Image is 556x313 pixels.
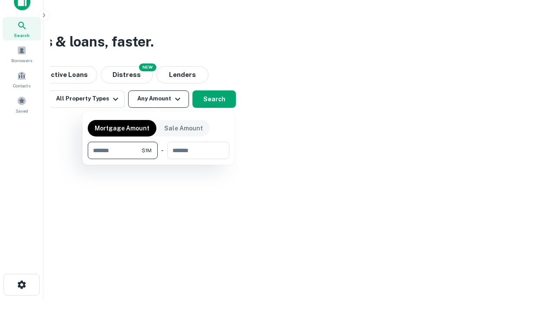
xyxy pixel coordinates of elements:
[164,123,203,133] p: Sale Amount
[513,243,556,285] iframe: Chat Widget
[95,123,149,133] p: Mortgage Amount
[161,142,164,159] div: -
[142,147,152,154] span: $1M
